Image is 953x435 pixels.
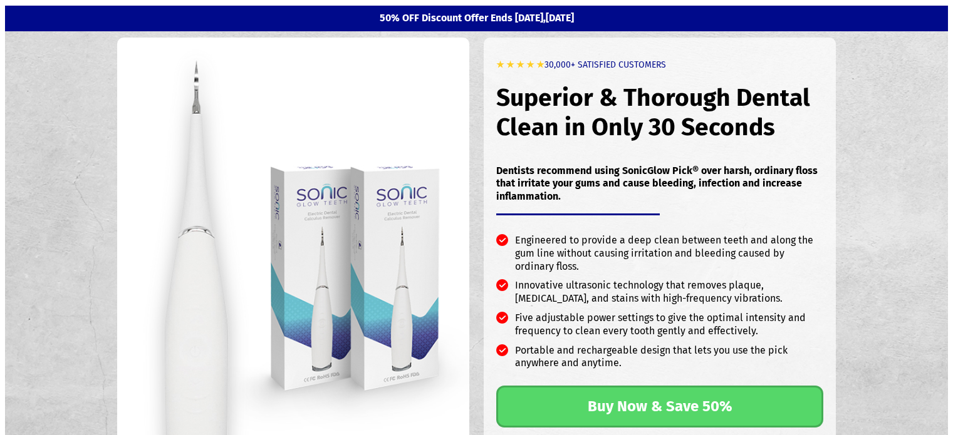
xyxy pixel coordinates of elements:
a: Buy Now & Save 50% [496,386,823,427]
b: ★ ★ ★ ★ ★ [496,59,544,70]
p: Dentists recommend using SonicGlow Pick® over harsh, ordinary floss that irritate your gums and c... [496,165,823,203]
li: Portable and rechargeable design that lets you use the pick anywhere and anytime. [496,344,823,377]
li: Engineered to provide a deep clean between teeth and along the gum line without causing irritatio... [496,234,823,279]
li: Five adjustable power settings to give the optimal intensity and frequency to clean every tooth g... [496,312,823,344]
p: 50% OFF Discount Offer Ends [DATE], [110,12,843,25]
li: Innovative ultrasonic technology that removes plaque, [MEDICAL_DATA], and stains with high-freque... [496,279,823,312]
b: [DATE] [546,12,574,24]
h6: 30,000+ SATISFIED CUSTOMERS [496,47,823,71]
h1: Superior & Thorough Dental Clean in Only 30 Seconds [496,71,823,155]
